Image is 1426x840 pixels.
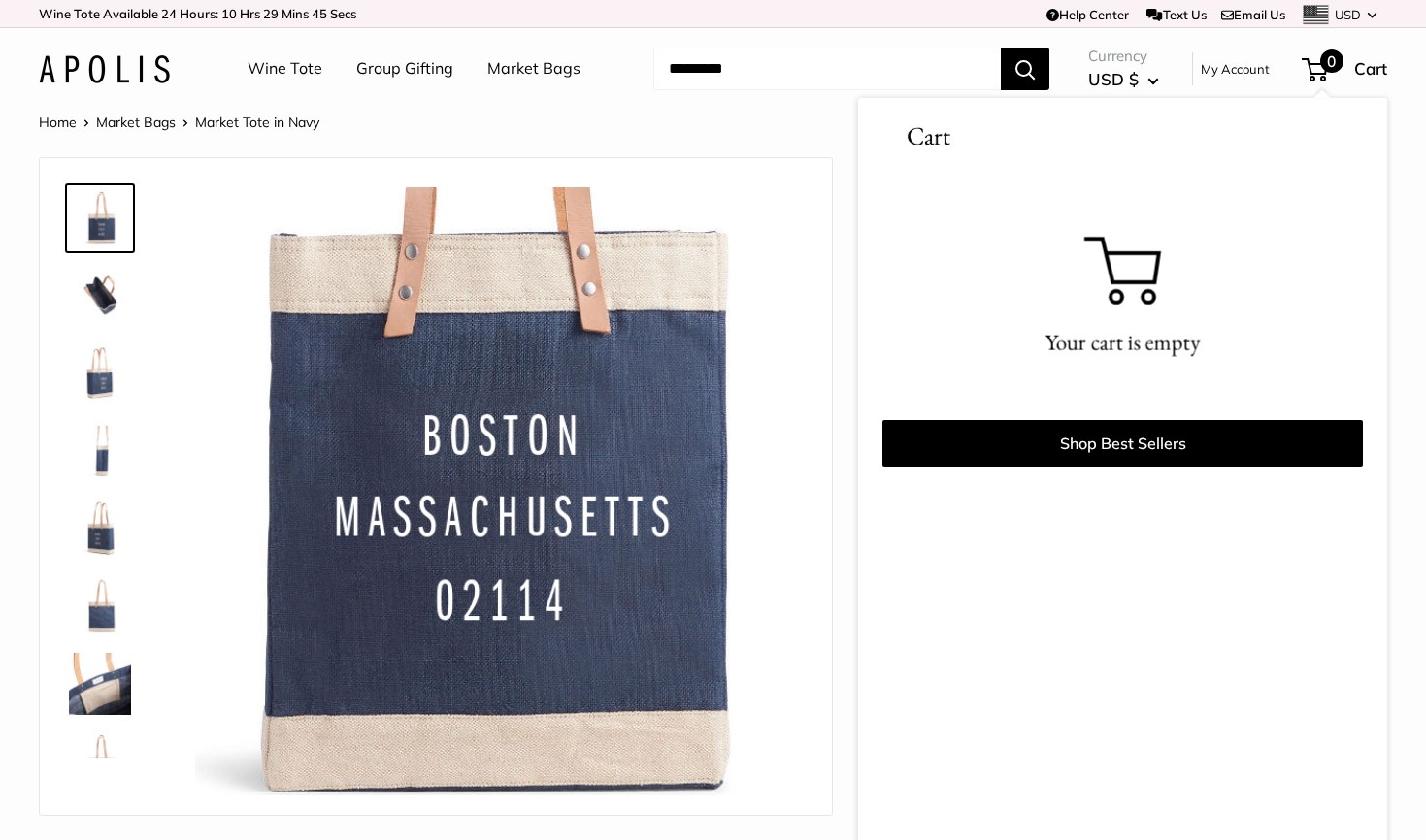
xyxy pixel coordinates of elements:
[65,183,135,253] a: Market Tote in Navy
[96,113,176,131] a: Market Bags
[487,54,580,83] a: Market Bags
[65,494,135,564] a: Market Tote in Navy
[882,117,1363,155] h3: Cart
[248,54,322,83] a: Wine Tote
[65,649,135,719] a: Market Tote in Navy
[39,110,319,135] nav: Breadcrumb
[16,766,208,824] iframe: Sign Up via Text for Offers
[282,6,309,21] span: Mins
[69,265,131,327] img: Market Tote in Navy
[1046,7,1129,22] a: Help Center
[653,48,1001,90] input: Search...
[1146,7,1206,22] a: Text Us
[39,55,170,83] img: Apolis
[1354,58,1387,79] span: Cart
[195,187,803,794] img: customizer-prod
[69,342,131,404] img: Market Tote in Navy
[1201,57,1270,81] a: My Account
[69,575,131,637] img: description_Seal of authenticity printed on the backside of every bag.
[39,113,77,131] a: Home
[69,420,131,482] img: Market Tote in Navy
[263,6,279,21] span: 29
[907,324,1339,362] p: Your cart is empty
[65,261,135,331] a: Market Tote in Navy
[882,420,1363,467] a: Shop Best Sellers
[65,571,135,641] a: description_Seal of authenticity printed on the backside of every bag.
[65,416,135,486] a: Market Tote in Navy
[69,498,131,560] img: Market Tote in Navy
[1320,49,1343,73] span: 0
[1088,69,1139,89] span: USD $
[69,730,131,792] img: Market Tote in Navy
[312,6,327,21] span: 45
[240,6,260,21] span: Hrs
[330,6,356,21] span: Secs
[1088,43,1159,70] span: Currency
[1088,64,1159,95] button: USD $
[1221,7,1285,22] a: Email Us
[195,113,319,131] span: Market Tote in Navy
[1304,53,1387,84] a: 0 Cart
[69,653,131,715] img: Market Tote in Navy
[356,54,453,83] a: Group Gifting
[1001,48,1049,90] button: Search
[1335,7,1361,22] span: USD
[65,727,135,796] a: Market Tote in Navy
[221,6,237,21] span: 10
[65,339,135,408] a: Market Tote in Navy
[69,187,131,249] img: Market Tote in Navy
